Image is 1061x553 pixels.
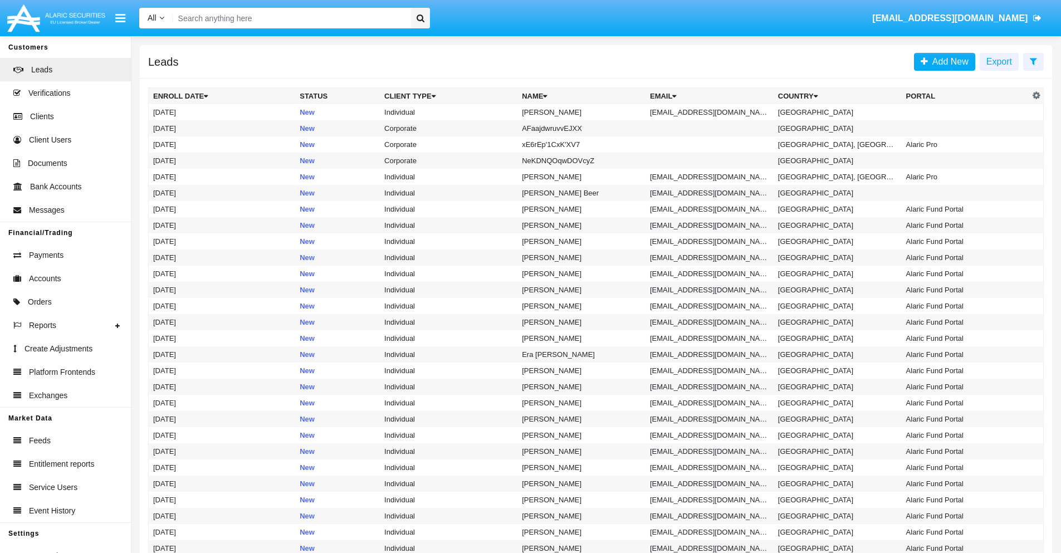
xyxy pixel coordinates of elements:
td: [PERSON_NAME] [517,411,646,427]
td: [PERSON_NAME] [517,363,646,379]
span: Verifications [28,87,70,99]
td: Individual [380,201,517,217]
td: [PERSON_NAME] [517,217,646,233]
td: [DATE] [149,217,296,233]
td: Individual [380,379,517,395]
td: [PERSON_NAME] [517,201,646,217]
td: New [295,395,380,411]
span: Documents [28,158,67,169]
td: New [295,411,380,427]
td: [EMAIL_ADDRESS][DOMAIN_NAME] [646,330,774,346]
span: Reports [29,320,56,331]
span: Payments [29,249,63,261]
td: [DATE] [149,346,296,363]
td: [DATE] [149,298,296,314]
td: [EMAIL_ADDRESS][DOMAIN_NAME] [646,282,774,298]
span: Platform Frontends [29,366,95,378]
td: [GEOGRAPHIC_DATA] [774,233,902,249]
td: Individual [380,411,517,427]
button: Export [980,53,1019,71]
td: [DATE] [149,136,296,153]
td: [PERSON_NAME] [517,395,646,411]
span: All [148,13,157,22]
span: Clients [30,111,54,123]
td: [DATE] [149,120,296,136]
td: [PERSON_NAME] [517,476,646,492]
td: Alaric Fund Portal [902,476,1030,492]
td: [PERSON_NAME] [517,282,646,298]
span: Orders [28,296,52,308]
td: [DATE] [149,508,296,524]
td: [GEOGRAPHIC_DATA] [774,346,902,363]
td: [GEOGRAPHIC_DATA] [774,459,902,476]
td: [EMAIL_ADDRESS][DOMAIN_NAME] [646,201,774,217]
td: New [295,185,380,201]
td: [GEOGRAPHIC_DATA] [774,411,902,427]
td: [GEOGRAPHIC_DATA] [774,266,902,282]
td: Individual [380,524,517,540]
td: [GEOGRAPHIC_DATA] [774,363,902,379]
td: Alaric Fund Portal [902,524,1030,540]
td: Alaric Pro [902,136,1030,153]
td: [EMAIL_ADDRESS][DOMAIN_NAME] [646,379,774,395]
td: New [295,298,380,314]
h5: Leads [148,57,179,66]
input: Search [173,8,407,28]
td: [GEOGRAPHIC_DATA] [774,298,902,314]
td: Alaric Fund Portal [902,266,1030,282]
td: [GEOGRAPHIC_DATA] [774,120,902,136]
td: [EMAIL_ADDRESS][DOMAIN_NAME] [646,427,774,443]
td: [DATE] [149,233,296,249]
td: Individual [380,492,517,508]
td: [DATE] [149,379,296,395]
td: [DATE] [149,524,296,540]
td: [PERSON_NAME] [517,459,646,476]
td: xE6rEp'1CxK'XV7 [517,136,646,153]
td: New [295,443,380,459]
td: Individual [380,395,517,411]
span: Messages [29,204,65,216]
span: Accounts [29,273,61,285]
td: [GEOGRAPHIC_DATA] [774,185,902,201]
th: Portal [902,88,1030,105]
td: New [295,217,380,233]
td: New [295,476,380,492]
td: New [295,346,380,363]
td: Individual [380,298,517,314]
td: [DATE] [149,104,296,120]
td: [GEOGRAPHIC_DATA] [774,476,902,492]
td: Alaric Fund Portal [902,492,1030,508]
td: [PERSON_NAME] [517,379,646,395]
span: Service Users [29,482,77,493]
span: [EMAIL_ADDRESS][DOMAIN_NAME] [872,13,1028,23]
th: Country [774,88,902,105]
td: [GEOGRAPHIC_DATA] [774,492,902,508]
td: [PERSON_NAME] [517,492,646,508]
td: Alaric Fund Portal [902,217,1030,233]
th: Client Type [380,88,517,105]
td: Individual [380,427,517,443]
td: [EMAIL_ADDRESS][DOMAIN_NAME] [646,363,774,379]
td: [GEOGRAPHIC_DATA] [774,104,902,120]
td: [PERSON_NAME] [517,298,646,314]
td: [EMAIL_ADDRESS][DOMAIN_NAME] [646,217,774,233]
td: [GEOGRAPHIC_DATA] [774,395,902,411]
span: Bank Accounts [30,181,82,193]
td: [PERSON_NAME] [517,266,646,282]
td: Individual [380,217,517,233]
td: [EMAIL_ADDRESS][DOMAIN_NAME] [646,459,774,476]
td: [PERSON_NAME] [517,508,646,524]
td: New [295,314,380,330]
td: Individual [380,314,517,330]
td: Era [PERSON_NAME] [517,346,646,363]
td: Alaric Fund Portal [902,201,1030,217]
td: [DATE] [149,476,296,492]
td: New [295,266,380,282]
td: [EMAIL_ADDRESS][DOMAIN_NAME] [646,346,774,363]
a: All [139,12,173,24]
td: [DATE] [149,427,296,443]
td: [DATE] [149,249,296,266]
td: Alaric Pro [902,169,1030,185]
td: NeKDNQOqwDOVcyZ [517,153,646,169]
td: New [295,282,380,298]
